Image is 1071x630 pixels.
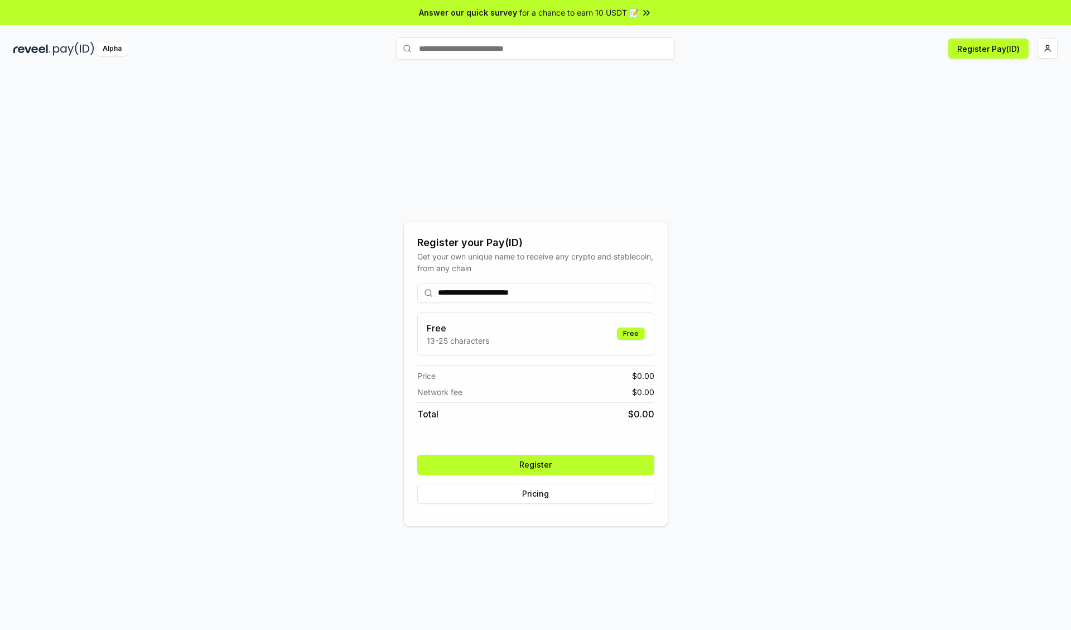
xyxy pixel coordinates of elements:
[417,370,436,382] span: Price
[628,407,654,421] span: $ 0.00
[417,407,438,421] span: Total
[417,484,654,504] button: Pricing
[519,7,639,18] span: for a chance to earn 10 USDT 📝
[417,386,462,398] span: Network fee
[632,370,654,382] span: $ 0.00
[632,386,654,398] span: $ 0.00
[948,39,1029,59] button: Register Pay(ID)
[13,42,51,56] img: reveel_dark
[417,251,654,274] div: Get your own unique name to receive any crypto and stablecoin, from any chain
[427,335,489,347] p: 13-25 characters
[419,7,517,18] span: Answer our quick survey
[417,455,654,475] button: Register
[617,328,645,340] div: Free
[427,321,489,335] h3: Free
[97,42,128,56] div: Alpha
[417,235,654,251] div: Register your Pay(ID)
[53,42,94,56] img: pay_id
